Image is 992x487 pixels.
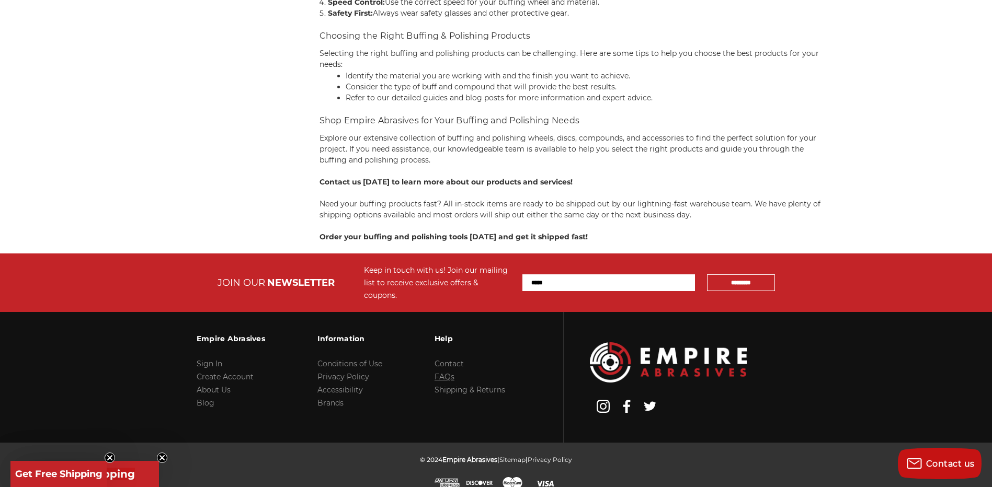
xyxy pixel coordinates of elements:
[197,359,222,368] a: Sign In
[317,359,382,368] a: Conditions of Use
[320,177,573,187] strong: Contact us [DATE] to learn more about our products and services!
[528,456,572,463] a: Privacy Policy
[435,328,505,350] h3: Help
[320,232,588,241] strong: Order your buffing and polishing tools [DATE] and get it shipped fast!
[328,8,373,18] strong: Safety First:
[346,71,630,80] span: Identify the material you are working with and the finish you want to achieve.
[926,459,975,469] span: Contact us
[317,398,344,408] a: Brands
[10,461,107,487] div: Get Free ShippingClose teaser
[435,385,505,395] a: Shipping & Returns
[364,264,512,302] div: Keep in touch with us! Join our mailing list to receive exclusive offers & coupons.
[267,277,335,288] span: NEWSLETTER
[317,372,369,381] a: Privacy Policy
[320,115,580,125] span: Shop Empire Abrasives for Your Buffing and Polishing Needs
[420,453,572,466] p: © 2024 | |
[197,398,214,408] a: Blog
[442,456,497,463] span: Empire Abrasives
[898,448,982,479] button: Contact us
[320,133,816,165] span: Explore our extensive collection of buffing and polishing wheels, discs, compounds, and accessori...
[499,456,526,463] a: Sitemap
[218,277,265,288] span: JOIN OUR
[435,372,454,381] a: FAQs
[157,453,167,463] button: Close teaser
[346,93,653,102] span: Refer to our detailed guides and blog posts for more information and expert advice.
[105,453,115,463] button: Close teaser
[320,31,531,41] span: Choosing the Right Buffing & Polishing Products
[197,328,265,350] h3: Empire Abrasives
[317,385,363,395] a: Accessibility
[197,385,231,395] a: About Us
[346,82,617,91] span: Consider the type of buff and compound that will provide the best results.
[320,49,819,69] span: Selecting the right buffing and polishing products can be challenging. Here are some tips to help...
[590,342,747,382] img: Empire Abrasives Logo Image
[317,328,382,350] h3: Information
[435,359,464,368] a: Contact
[10,461,159,487] div: Get Free ShippingClose teaser
[197,372,254,381] a: Create Account
[15,468,102,480] span: Get Free Shipping
[373,8,569,18] span: Always wear safety glasses and other protective gear.
[320,199,820,219] span: Need your buffing products fast? All in-stock items are ready to be shipped out by our lightning-...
